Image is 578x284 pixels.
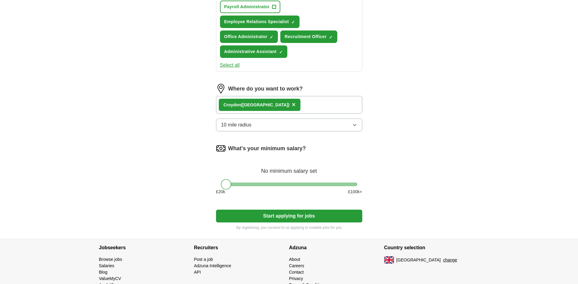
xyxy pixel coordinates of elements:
[216,84,226,94] img: location.png
[280,30,337,43] button: Recruitment Officer✓
[384,256,394,264] img: UK flag
[384,239,479,256] h4: Country selection
[289,270,304,275] a: Contact
[224,34,268,40] span: Office Administrator
[220,62,240,69] button: Select all
[216,161,362,175] div: No minimum salary set
[216,119,362,131] button: 10 mile radius
[99,276,121,281] a: ValueMyCV
[443,257,457,263] button: change
[220,1,280,13] button: Payroll Administrator
[99,270,108,275] a: Blog
[396,257,441,263] span: [GEOGRAPHIC_DATA]
[194,270,201,275] a: API
[194,257,213,262] a: Post a job
[270,35,273,40] span: ✓
[292,100,296,109] button: ×
[194,263,231,268] a: Adzuna Intelligence
[220,30,278,43] button: Office Administrator✓
[216,144,226,153] img: salary.png
[228,85,303,93] label: Where do you want to work?
[224,48,277,55] span: Administrative Assistant
[216,210,362,222] button: Start applying for jobs
[291,20,295,25] span: ✓
[224,4,270,10] span: Payroll Administrator
[99,257,122,262] a: Browse jobs
[329,35,333,40] span: ✓
[241,102,289,107] span: ([GEOGRAPHIC_DATA])
[220,45,287,58] button: Administrative Assistant✓
[216,225,362,230] p: By registering, you consent to us applying to suitable jobs for you
[99,263,115,268] a: Salaries
[228,144,306,153] label: What's your minimum salary?
[348,189,362,195] span: £ 100 k+
[292,101,296,108] span: ×
[224,102,289,108] div: oydon
[289,263,304,268] a: Careers
[221,121,252,129] span: 10 mile radius
[289,276,303,281] a: Privacy
[285,34,326,40] span: Recruitment Officer
[279,50,283,55] span: ✓
[220,16,300,28] button: Employee Relations Specialist✓
[216,189,225,195] span: £ 20 k
[224,102,229,107] strong: Cr
[289,257,300,262] a: About
[224,19,289,25] span: Employee Relations Specialist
